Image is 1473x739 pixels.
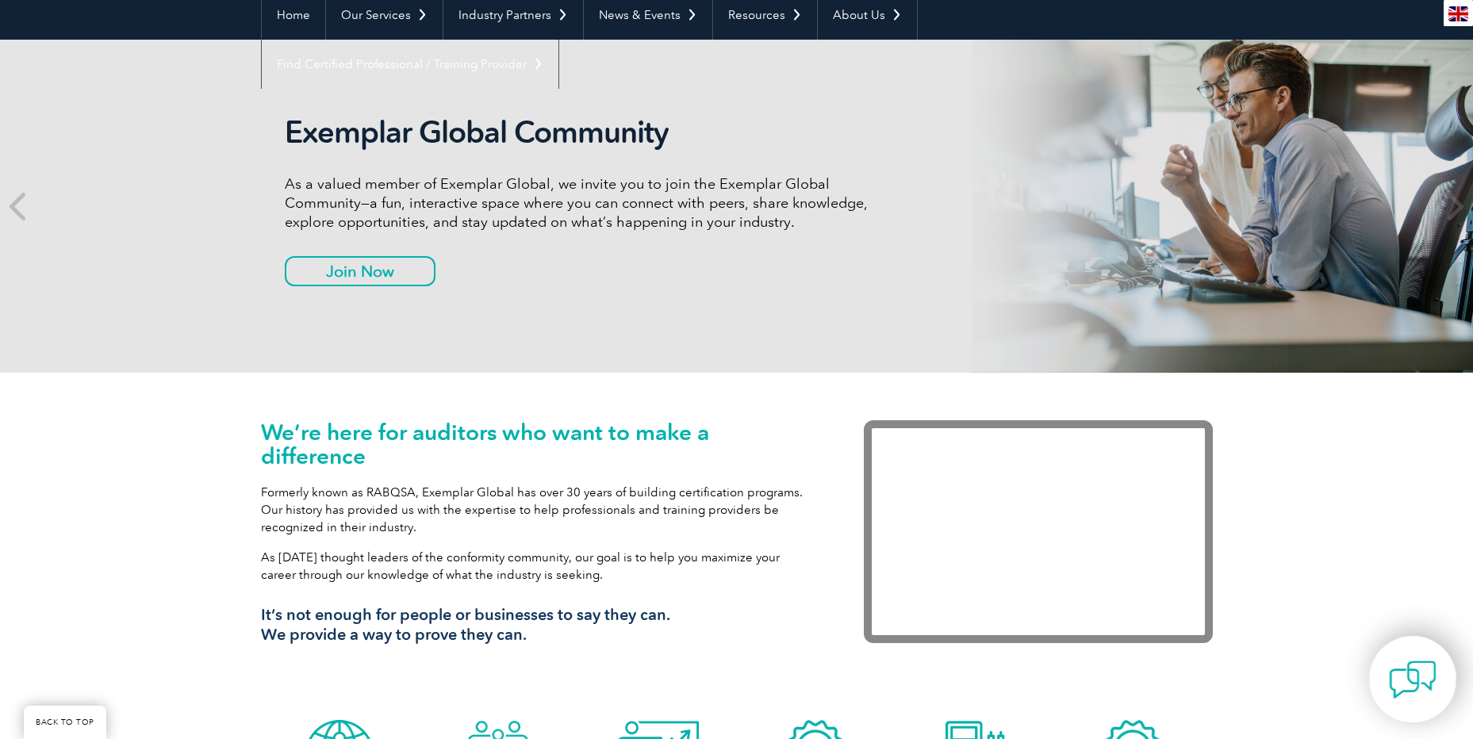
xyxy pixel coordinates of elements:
[261,605,816,645] h3: It’s not enough for people or businesses to say they can. We provide a way to prove they can.
[1448,6,1468,21] img: en
[261,420,816,468] h1: We’re here for auditors who want to make a difference
[285,114,880,151] h2: Exemplar Global Community
[261,549,816,584] p: As [DATE] thought leaders of the conformity community, our goal is to help you maximize your care...
[285,256,435,286] a: Join Now
[285,174,880,232] p: As a valued member of Exemplar Global, we invite you to join the Exemplar Global Community—a fun,...
[864,420,1213,643] iframe: Exemplar Global: Working together to make a difference
[1389,656,1437,703] img: contact-chat.png
[24,706,106,739] a: BACK TO TOP
[262,40,558,89] a: Find Certified Professional / Training Provider
[261,484,816,536] p: Formerly known as RABQSA, Exemplar Global has over 30 years of building certification programs. O...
